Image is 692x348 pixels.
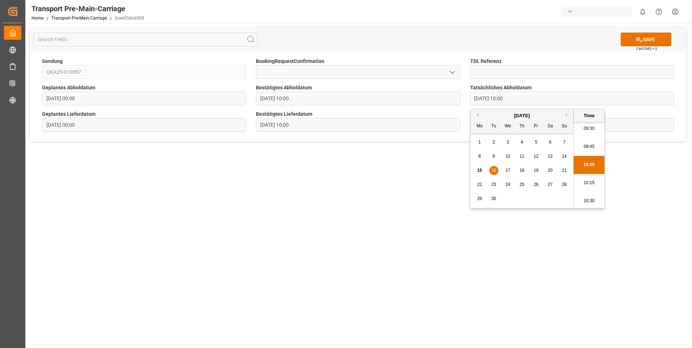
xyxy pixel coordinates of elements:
[532,180,541,189] div: Choose Friday, September 26th, 2025
[519,182,524,187] span: 25
[51,16,107,21] a: Transport Pre-Main-Carriage
[475,180,484,189] div: Choose Monday, September 22nd, 2025
[546,180,555,189] div: Choose Saturday, September 27th, 2025
[505,182,510,187] span: 24
[574,174,604,192] li: 10:15
[491,168,496,173] span: 16
[478,140,481,145] span: 1
[546,166,555,175] div: Choose Saturday, September 20th, 2025
[560,180,569,189] div: Choose Sunday, September 28th, 2025
[42,92,246,105] input: DD.MM.YYYY HH:MM
[42,110,96,118] span: Geplantes Lieferdatum
[548,182,552,187] span: 27
[636,46,657,51] span: Ctrl/CMD + S
[532,138,541,147] div: Choose Friday, September 5th, 2025
[256,58,324,65] span: BookingRequestConfirmation
[560,138,569,147] div: Choose Sunday, September 7th, 2025
[521,140,523,145] span: 4
[505,154,510,159] span: 10
[42,118,246,132] input: DD.MM.YYYY HH:MM
[474,113,478,117] button: Previous Month
[42,84,95,92] span: Geplantes Abholdatum
[489,138,498,147] div: Choose Tuesday, September 2nd, 2025
[33,33,258,46] input: Search Fields
[256,92,460,105] input: DD.MM.YYYY HH:MM
[519,154,524,159] span: 11
[475,194,484,203] div: Choose Monday, September 29th, 2025
[471,112,573,119] div: [DATE]
[489,166,498,175] div: Choose Tuesday, September 16th, 2025
[470,58,502,65] span: TDL Referenz
[475,122,484,131] div: Mo
[560,152,569,161] div: Choose Sunday, September 14th, 2025
[634,4,651,20] button: show 0 new notifications
[560,122,569,131] div: Su
[548,154,552,159] span: 13
[518,166,527,175] div: Choose Thursday, September 18th, 2025
[478,154,481,159] span: 8
[566,113,570,117] button: Next Month
[256,118,460,132] input: DD.MM.YYYY HH:MM
[503,122,512,131] div: We
[621,33,671,46] button: SAVE
[574,138,604,156] li: 09:45
[518,138,527,147] div: Choose Thursday, September 4th, 2025
[475,166,484,175] div: Choose Monday, September 15th, 2025
[507,140,509,145] span: 3
[503,138,512,147] div: Choose Wednesday, September 3rd, 2025
[473,135,571,206] div: month 2025-09
[503,152,512,161] div: Choose Wednesday, September 10th, 2025
[256,84,312,92] span: Bestätigtes Abholdatum
[532,152,541,161] div: Choose Friday, September 12th, 2025
[546,138,555,147] div: Choose Saturday, September 6th, 2025
[546,152,555,161] div: Choose Saturday, September 13th, 2025
[518,180,527,189] div: Choose Thursday, September 25th, 2025
[446,67,457,78] button: open menu
[548,168,552,173] span: 20
[477,182,482,187] span: 22
[470,84,532,92] span: Tatsächliches Abholdatum
[493,154,495,159] span: 9
[562,154,566,159] span: 14
[493,140,495,145] span: 2
[533,182,538,187] span: 26
[31,3,144,14] div: Transport Pre-Main-Carriage
[574,192,604,210] li: 10:30
[475,152,484,161] div: Choose Monday, September 8th, 2025
[489,180,498,189] div: Choose Tuesday, September 23rd, 2025
[518,152,527,161] div: Choose Thursday, September 11th, 2025
[477,196,482,201] span: 29
[562,168,566,173] span: 21
[475,138,484,147] div: Choose Monday, September 1st, 2025
[533,168,538,173] span: 19
[575,112,603,119] div: Time
[518,122,527,131] div: Th
[574,120,604,138] li: 09:30
[563,140,566,145] span: 7
[489,122,498,131] div: Tu
[560,166,569,175] div: Choose Sunday, September 21st, 2025
[489,152,498,161] div: Choose Tuesday, September 9th, 2025
[533,154,538,159] span: 12
[519,168,524,173] span: 18
[546,122,555,131] div: Sa
[574,156,604,174] li: 10:00
[31,16,43,21] a: Home
[505,168,510,173] span: 17
[651,4,667,20] button: Help Center
[532,166,541,175] div: Choose Friday, September 19th, 2025
[470,92,674,105] input: DD.MM.YYYY HH:MM
[549,140,552,145] span: 6
[535,140,537,145] span: 5
[503,180,512,189] div: Choose Wednesday, September 24th, 2025
[503,166,512,175] div: Choose Wednesday, September 17th, 2025
[489,194,498,203] div: Choose Tuesday, September 30th, 2025
[491,182,496,187] span: 23
[477,168,482,173] span: 15
[256,110,312,118] span: Bestätigtes Lieferdatum
[562,182,566,187] span: 28
[42,58,63,65] span: Sendung
[532,122,541,131] div: Fr
[491,196,496,201] span: 30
